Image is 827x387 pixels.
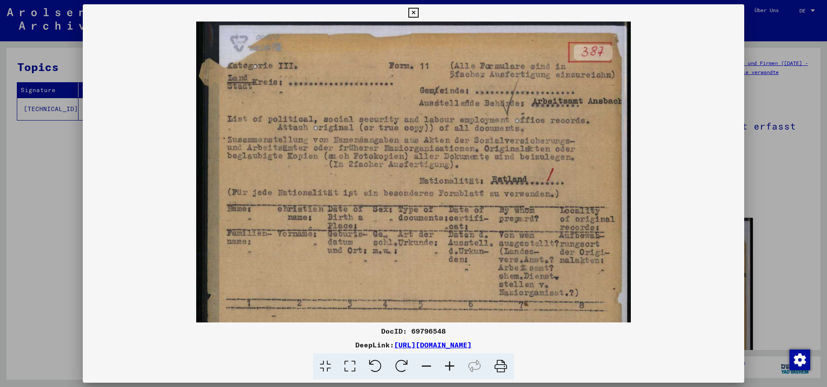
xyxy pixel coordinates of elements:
div: DeepLink: [83,340,744,350]
img: Zustimmung ändern [789,350,810,370]
a: [URL][DOMAIN_NAME] [394,341,472,349]
div: Zustimmung ändern [789,349,810,370]
div: DocID: 69796548 [83,326,744,336]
